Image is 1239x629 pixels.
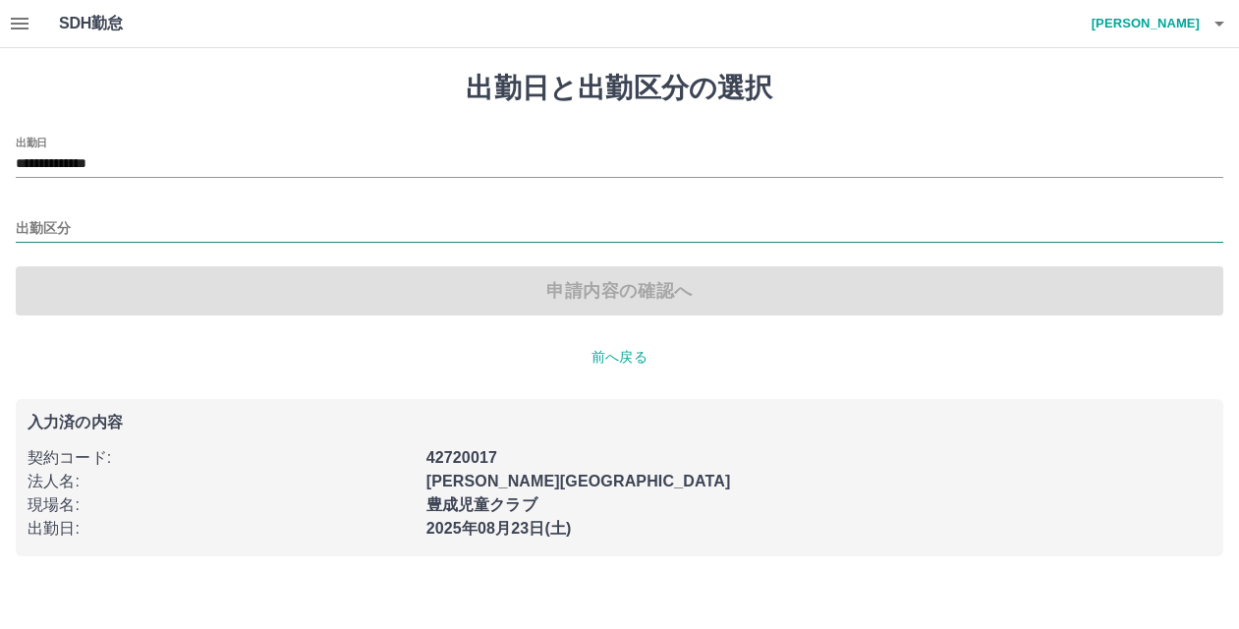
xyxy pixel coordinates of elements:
b: 42720017 [426,449,497,466]
p: 契約コード : [28,446,415,470]
b: [PERSON_NAME][GEOGRAPHIC_DATA] [426,473,731,489]
p: 入力済の内容 [28,415,1211,430]
label: 出勤日 [16,135,47,149]
p: 前へ戻る [16,347,1223,368]
p: 現場名 : [28,493,415,517]
p: 出勤日 : [28,517,415,541]
b: 豊成児童クラブ [426,496,537,513]
p: 法人名 : [28,470,415,493]
b: 2025年08月23日(土) [426,520,572,537]
h1: 出勤日と出勤区分の選択 [16,72,1223,105]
